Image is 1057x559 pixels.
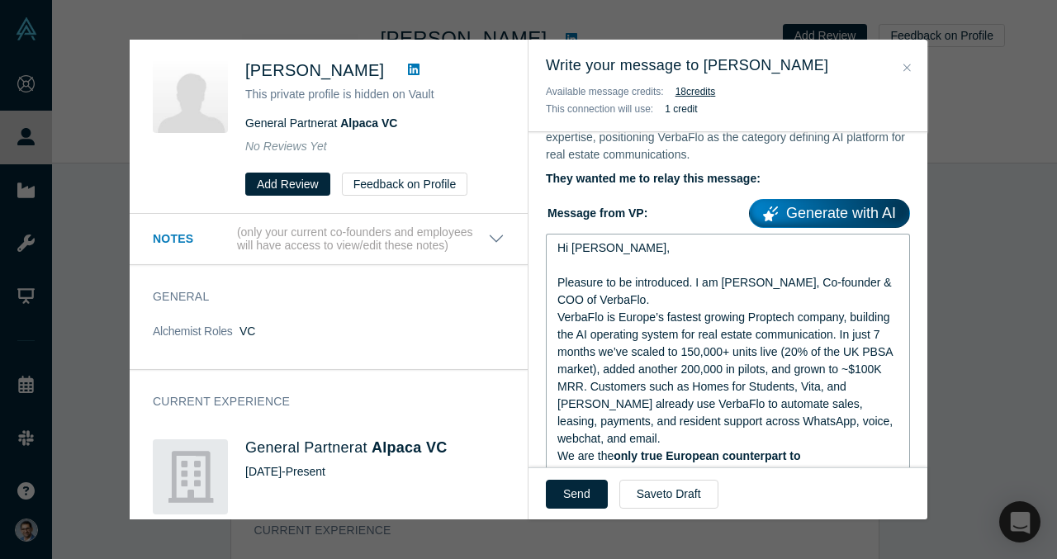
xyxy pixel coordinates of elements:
[675,83,716,100] button: 18credits
[665,103,697,115] b: 1 credit
[546,54,910,77] h3: Write your message to [PERSON_NAME]
[153,393,481,410] h3: Current Experience
[557,241,670,254] span: Hi [PERSON_NAME],
[245,86,505,103] p: This private profile is hidden on Vault
[245,61,384,79] span: [PERSON_NAME]
[557,276,895,306] span: Pleasure to be introduced. I am [PERSON_NAME], Co-founder & COO of VerbaFlo.
[546,172,761,185] b: They wanted me to relay this message:
[557,449,614,462] span: We are the
[239,323,505,340] dd: VC
[153,58,228,133] img: David Goldberg's Profile Image
[546,86,664,97] span: Available message credits:
[153,230,234,248] h3: Notes
[546,193,910,228] label: Message from VP:
[557,449,803,480] span: only true European counterpart to [GEOGRAPHIC_DATA]
[245,173,330,196] button: Add Review
[245,140,327,153] span: No Reviews Yet
[153,323,239,358] dt: Alchemist Roles
[749,199,910,228] a: Generate with AI
[153,225,505,253] button: Notes (only your current co-founders and employees will have access to view/edit these notes)
[546,103,653,115] span: This connection will use:
[342,173,468,196] button: Feedback on Profile
[557,310,896,445] span: VerbaFlo is Europe’s fastest growing Proptech company, building the AI operating system for real ...
[619,480,718,509] button: Saveto Draft
[153,439,228,514] img: Alpaca VC's Logo
[898,59,916,78] button: Close
[546,480,608,509] button: Send
[237,225,488,253] p: (only your current co-founders and employees will have access to view/edit these notes)
[245,439,505,457] h4: General Partner at
[245,116,397,130] span: General Partner at
[340,116,397,130] a: Alpaca VC
[153,288,481,306] h3: General
[372,439,447,456] a: Alpaca VC
[245,463,505,481] div: [DATE] - Present
[557,467,900,532] span: , bringing the same category-defining approach to real estate automation but with a unique advant...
